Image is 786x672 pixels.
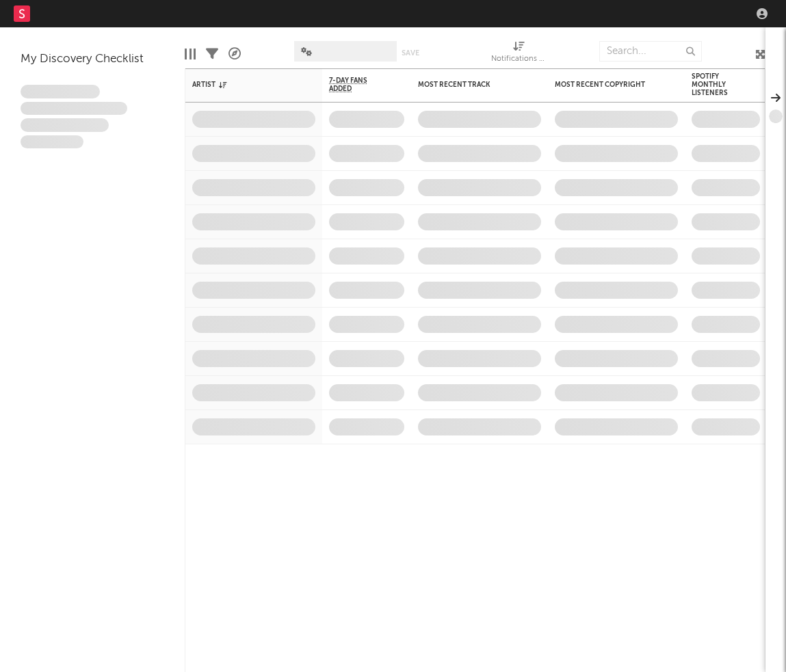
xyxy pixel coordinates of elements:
span: 7-Day Fans Added [329,77,384,93]
div: Artist [192,81,295,89]
div: My Discovery Checklist [21,51,164,68]
div: A&R Pipeline [228,34,241,74]
input: Search... [599,41,702,62]
div: Most Recent Copyright [555,81,657,89]
div: Filters [206,34,218,74]
span: Integer aliquet in purus et [21,102,127,116]
span: Aliquam viverra [21,135,83,149]
div: Notifications (Artist) [491,34,546,74]
button: Save [402,49,419,57]
span: Praesent ac interdum [21,118,109,132]
div: Most Recent Track [418,81,521,89]
div: Spotify Monthly Listeners [692,72,739,97]
div: Notifications (Artist) [491,51,546,68]
div: Edit Columns [185,34,196,74]
span: Lorem ipsum dolor [21,85,100,98]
